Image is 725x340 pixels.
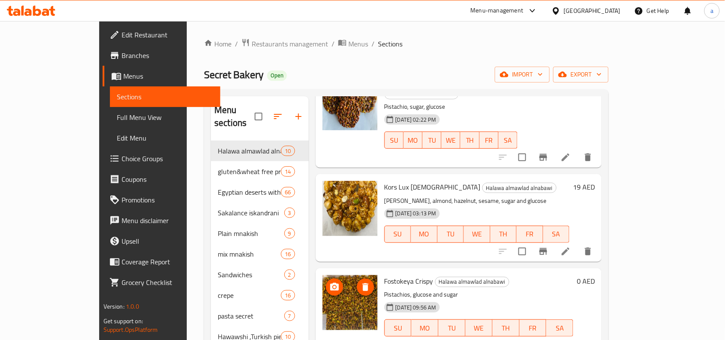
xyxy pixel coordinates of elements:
[267,72,287,79] span: Open
[578,241,598,262] button: delete
[211,182,309,202] div: Egyptian deserts with [PERSON_NAME]66
[483,134,495,147] span: FR
[281,250,294,258] span: 16
[110,128,220,148] a: Edit Menu
[285,312,295,320] span: 7
[460,132,479,149] button: TH
[496,322,516,334] span: TH
[553,67,609,83] button: export
[357,279,374,296] button: delete image
[268,106,288,127] span: Sort sections
[577,275,595,287] h6: 0 AED
[122,153,213,164] span: Choice Groups
[122,195,213,205] span: Promotions
[122,174,213,184] span: Coupons
[214,104,255,129] h2: Menu sections
[122,30,213,40] span: Edit Restaurant
[211,285,309,306] div: crepe16
[117,92,213,102] span: Sections
[533,147,554,168] button: Branch-specific-item
[204,38,609,49] nav: breadcrumb
[284,228,295,239] div: items
[284,311,295,321] div: items
[423,132,442,149] button: TU
[469,322,489,334] span: WE
[281,188,294,196] span: 66
[326,279,343,296] button: upload picture
[411,319,439,337] button: MO
[502,69,543,80] span: import
[117,133,213,143] span: Edit Menu
[122,236,213,246] span: Upsell
[285,209,295,217] span: 3
[384,226,411,243] button: SU
[204,65,264,84] span: Secret Bakery
[710,6,713,15] span: a
[546,319,573,337] button: SA
[388,322,408,334] span: SU
[494,228,514,240] span: TH
[441,228,461,240] span: TU
[436,277,509,287] span: Halawa almawlad alnabawi
[218,228,284,239] span: Plain mnakish
[384,196,570,206] p: [PERSON_NAME], almond, hazelnut, sesame, sugar and glucose
[267,70,287,81] div: Open
[285,271,295,279] span: 2
[384,132,404,149] button: SU
[218,187,281,197] div: Egyptian deserts with baladi ghee
[471,6,524,16] div: Menu-management
[218,249,281,259] span: mix mnakish
[464,134,476,147] span: TH
[211,141,309,161] div: Halawa almawlad alnabawi10
[323,275,378,330] img: Fostokeya Crispy
[426,134,438,147] span: TU
[241,38,328,49] a: Restaurants management
[493,319,520,337] button: TH
[404,132,423,149] button: MO
[281,290,295,300] div: items
[482,183,557,193] div: Halawa almawlad alnabawi
[543,226,570,243] button: SA
[218,166,281,177] span: gluten&wheat free products
[466,319,493,337] button: WE
[218,290,281,300] span: crepe
[388,228,408,240] span: SU
[103,169,220,190] a: Coupons
[323,75,378,130] img: Kors Halawa Fostokeya
[502,134,514,147] span: SA
[218,146,281,156] div: Halawa almawlad alnabawi
[414,228,434,240] span: MO
[103,272,220,293] a: Grocery Checklist
[372,39,375,49] li: /
[281,146,295,156] div: items
[513,242,531,260] span: Select to update
[323,181,378,236] img: Kors Lux Halawa
[123,71,213,81] span: Menus
[104,301,125,312] span: Version:
[560,69,602,80] span: export
[117,112,213,123] span: Full Menu View
[520,228,540,240] span: FR
[281,147,294,155] span: 10
[533,241,554,262] button: Branch-specific-item
[411,226,438,243] button: MO
[281,249,295,259] div: items
[218,208,284,218] span: Sakalance iskandrani
[438,226,464,243] button: TU
[110,107,220,128] a: Full Menu View
[338,38,368,49] a: Menus
[407,134,419,147] span: MO
[285,230,295,238] span: 9
[103,25,220,45] a: Edit Restaurant
[392,116,440,124] span: [DATE] 02:22 PM
[218,311,284,321] div: pasta secret
[439,319,466,337] button: TU
[218,270,284,280] span: Sandwiches
[281,187,295,197] div: items
[523,322,543,334] span: FR
[122,215,213,226] span: Menu disclaimer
